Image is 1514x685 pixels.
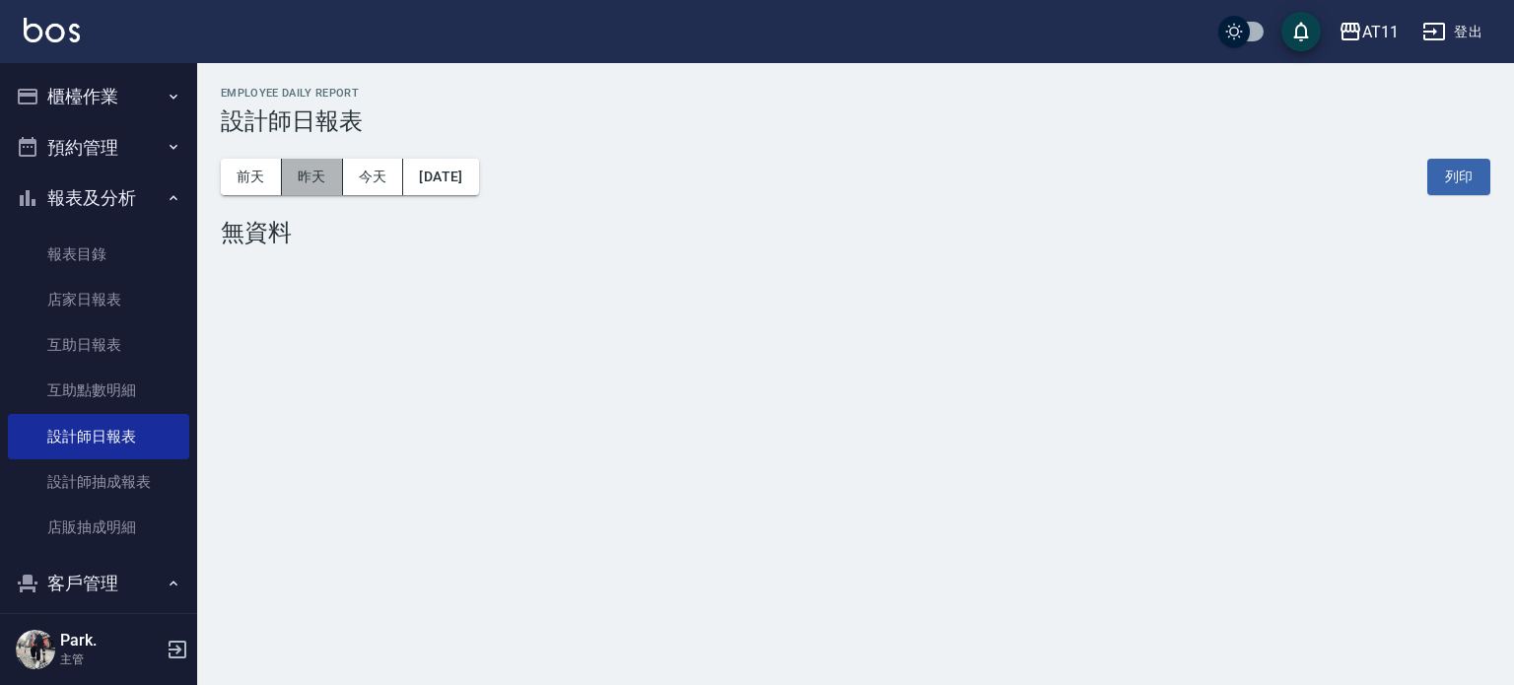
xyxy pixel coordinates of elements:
a: 店販抽成明細 [8,505,189,550]
div: AT11 [1362,20,1399,44]
a: 互助點數明細 [8,368,189,413]
a: 設計師日報表 [8,414,189,459]
img: Logo [24,18,80,42]
h3: 設計師日報表 [221,107,1490,135]
button: 今天 [343,159,404,195]
button: [DATE] [403,159,478,195]
button: 前天 [221,159,282,195]
a: 設計師抽成報表 [8,459,189,505]
button: 列印 [1427,159,1490,195]
button: 登出 [1414,14,1490,50]
h5: Park. [60,631,161,651]
button: 昨天 [282,159,343,195]
button: 報表及分析 [8,172,189,224]
a: 互助日報表 [8,322,189,368]
p: 主管 [60,651,161,668]
a: 報表目錄 [8,232,189,277]
img: Person [16,630,55,669]
button: 櫃檯作業 [8,71,189,122]
button: 預約管理 [8,122,189,173]
button: save [1281,12,1321,51]
button: AT11 [1331,12,1407,52]
button: 客戶管理 [8,558,189,609]
a: 店家日報表 [8,277,189,322]
h2: Employee Daily Report [221,87,1490,100]
div: 無資料 [221,219,1490,246]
